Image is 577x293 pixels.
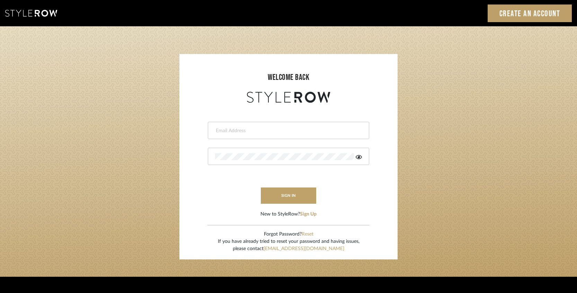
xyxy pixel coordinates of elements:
button: Reset [302,231,313,238]
button: Sign Up [300,211,317,218]
div: New to StyleRow? [260,211,317,218]
a: [EMAIL_ADDRESS][DOMAIN_NAME] [264,246,344,251]
a: Create an Account [488,4,572,22]
div: Forgot Password? [218,231,359,238]
div: welcome back [186,71,391,84]
button: sign in [261,187,316,204]
input: Email Address [215,127,360,134]
div: If you have already tried to reset your password and having issues, please contact [218,238,359,253]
